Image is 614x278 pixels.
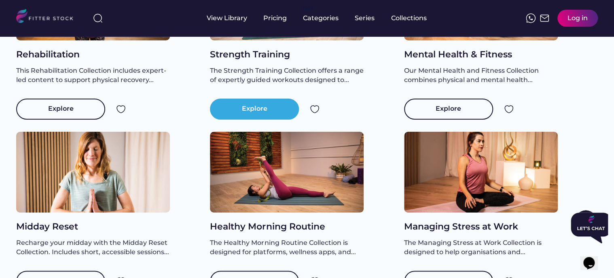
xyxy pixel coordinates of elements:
[504,104,514,114] img: Group%201000002324.svg
[263,14,287,23] div: Pricing
[210,66,364,84] div: The Strength Training Collection offers a range of expertly guided workouts designed to...
[210,221,364,233] div: Healthy Morning Routine
[116,104,126,114] img: Group%201000002324.svg
[3,3,44,34] img: Chat attention grabber
[303,4,313,12] div: fvck
[310,104,320,114] img: Group%201000002324.svg
[567,14,588,23] div: Log in
[526,13,536,23] img: meteor-icons_whatsapp%20%281%29.svg
[207,14,247,23] div: View Library
[436,104,461,114] div: Explore
[355,14,375,23] div: Series
[567,209,608,246] iframe: chat widget
[16,48,170,61] div: Rehabilitation
[210,238,364,257] div: The Healthy Morning Routine Collection is designed for platforms, wellness apps, and...
[48,104,74,114] div: Explore
[404,238,558,257] div: The Managing Stress at Work Collection is designed to help organisations and...
[404,66,558,84] div: Our Mental Health and Fitness Collection combines physical and mental health...
[242,104,267,114] div: Explore
[16,9,80,25] img: LOGO.svg
[210,48,364,61] div: Strength Training
[16,66,170,84] div: This Rehabilitation Collection includes expert-led content to support physical recovery...
[16,221,170,233] div: Midday Reset
[404,48,558,61] div: Mental Health & Fitness
[93,13,103,23] img: search-normal%203.svg
[391,14,427,23] div: Collections
[540,13,549,23] img: Frame%2051.svg
[303,14,339,23] div: Categories
[580,246,606,270] iframe: chat widget
[404,221,558,233] div: Managing Stress at Work
[16,238,170,257] div: Recharge your midday with the Midday Reset Collection. Includes short, accessible sessions...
